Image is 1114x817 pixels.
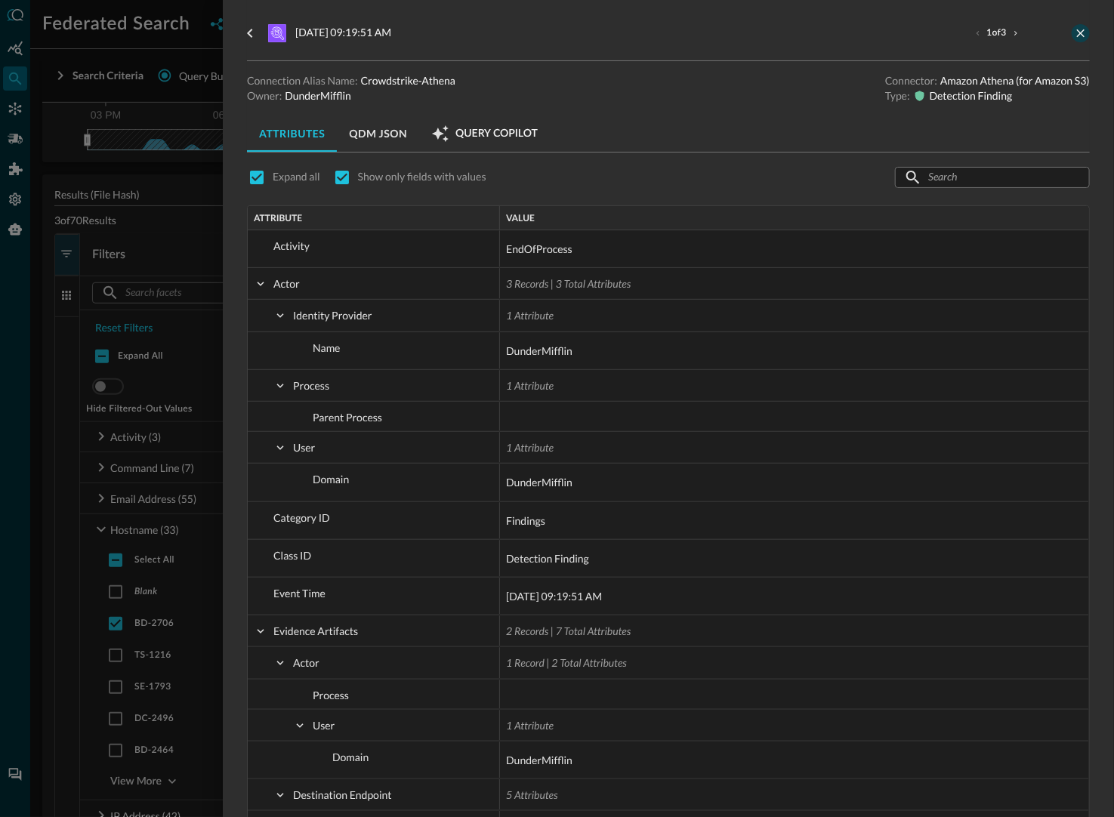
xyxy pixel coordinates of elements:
span: Domain [332,751,369,763]
span: EndOfProcess [506,240,572,258]
span: Event Time [273,587,326,600]
span: DunderMifflin [506,342,572,360]
p: Crowdstrike-Athena [361,73,456,88]
span: Category ID [273,511,330,524]
span: 1 Record | 2 Total Attributes [506,656,627,669]
p: Type: [885,88,910,103]
p: Connection Alias Name: [247,73,358,88]
span: Findings [506,512,545,530]
span: Actor [273,277,300,290]
span: Evidence Artifacts [273,624,358,637]
span: User [313,719,335,732]
span: Destination Endpoint [293,788,392,801]
svg: Amazon Athena (for Amazon S3) [268,24,286,42]
input: Search [928,163,1055,191]
span: 1 Attribute [506,719,554,732]
p: Connector: [885,73,937,88]
span: Parent Process [313,411,382,424]
span: Detection Finding [506,550,589,568]
span: 1 of 3 [987,27,1007,39]
button: go back [238,21,262,45]
button: next result [1008,26,1023,41]
button: Attributes [247,116,337,152]
span: Identity Provider [293,309,372,322]
span: 1 Attribute [506,379,554,392]
button: close-drawer [1072,24,1090,42]
span: Domain [313,473,349,486]
span: 2 Records | 7 Total Attributes [506,624,631,637]
button: QDM JSON [337,116,419,152]
span: Attribute [254,213,302,224]
span: DunderMifflin [506,751,572,769]
p: Expand all [273,169,320,184]
span: [DATE] 09:19:51 AM [506,587,602,606]
span: Process [313,689,349,701]
span: 1 Attribute [506,441,554,454]
span: 5 Attributes [506,788,557,801]
span: Process [293,379,329,392]
p: Amazon Athena (for Amazon S3) [940,73,1090,88]
span: Value [506,213,535,224]
p: DunderMifflin [285,88,351,103]
span: User [293,441,315,454]
span: Class ID [273,549,311,562]
span: Query Copilot [455,127,538,140]
span: Name [313,341,341,354]
p: Show only fields with values [358,169,486,184]
span: DunderMifflin [506,473,572,492]
span: Actor [293,656,319,669]
p: [DATE] 09:19:51 AM [295,24,391,42]
p: Owner: [247,88,282,103]
span: Activity [273,239,310,252]
p: Detection Finding [930,88,1013,103]
span: 1 Attribute [506,309,554,322]
span: 3 Records | 3 Total Attributes [506,277,631,290]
